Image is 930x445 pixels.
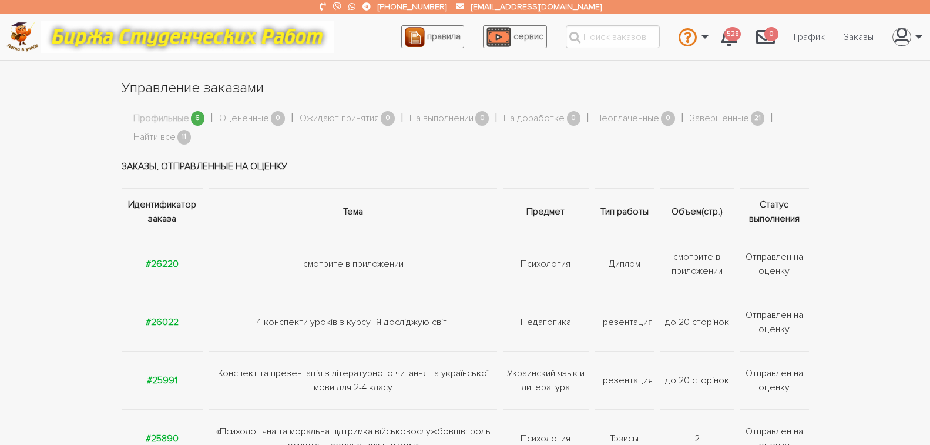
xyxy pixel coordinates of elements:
[122,189,207,235] th: Идентификатор заказа
[500,235,592,293] td: Психология
[427,31,461,42] span: правила
[147,374,177,386] a: #25991
[513,31,543,42] span: сервис
[146,316,179,328] a: #26022
[737,235,809,293] td: Отправлен на оценку
[592,189,657,235] th: Тип работы
[300,111,379,126] a: Ожидают принятия
[483,25,547,48] a: сервис
[378,2,446,12] a: [PHONE_NUMBER]
[6,22,39,52] img: logo-c4363faeb99b52c628a42810ed6dfb4293a56d4e4775eb116515dfe7f33672af.png
[834,26,883,48] a: Заказы
[500,189,592,235] th: Предмет
[500,352,592,410] td: Украинский язык и литература
[146,433,179,444] a: #25890
[177,130,192,145] span: 11
[764,27,778,42] span: 0
[475,111,489,126] span: 0
[592,235,657,293] td: Диплом
[657,189,737,235] th: Объем(стр.)
[737,352,809,410] td: Отправлен на оценку
[133,130,176,145] a: Найти все
[206,352,499,410] td: Конспект та презентація з літературного читання та української мови для 2-4 класу
[503,111,565,126] a: На доработке
[592,352,657,410] td: Презентация
[751,111,765,126] span: 21
[219,111,269,126] a: Оцененные
[657,352,737,410] td: до 20 сторінок
[661,111,675,126] span: 0
[595,111,659,126] a: Неоплаченные
[690,111,749,126] a: Завершенные
[41,21,334,53] img: motto-12e01f5a76059d5f6a28199ef077b1f78e012cfde436ab5cf1d4517935686d32.gif
[784,26,834,48] a: График
[486,27,511,47] img: play_icon-49f7f135c9dc9a03216cfdbccbe1e3994649169d890fb554cedf0eac35a01ba8.png
[592,293,657,352] td: Презентация
[206,293,499,352] td: 4 конспекти уроків з курсу "Я досліджую світ"
[206,189,499,235] th: Тема
[711,21,747,53] a: 528
[567,111,581,126] span: 0
[405,27,425,47] img: agreement_icon-feca34a61ba7f3d1581b08bc946b2ec1ccb426f67415f344566775c155b7f62c.png
[122,78,809,98] h1: Управление заказами
[206,235,499,293] td: смотрите в приложении
[737,293,809,352] td: Отправлен на оценку
[724,27,741,42] span: 528
[271,111,285,126] span: 0
[747,21,784,53] a: 0
[381,111,395,126] span: 0
[191,111,205,126] span: 6
[500,293,592,352] td: Педагогика
[566,25,660,48] input: Поиск заказов
[657,293,737,352] td: до 20 сторінок
[401,25,464,48] a: правила
[122,145,809,189] td: Заказы, отправленные на оценку
[737,189,809,235] th: Статус выполнения
[471,2,602,12] a: [EMAIL_ADDRESS][DOMAIN_NAME]
[133,111,189,126] a: Профильные
[657,235,737,293] td: смотрите в приложении
[409,111,474,126] a: На выполнении
[146,258,179,270] a: #26220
